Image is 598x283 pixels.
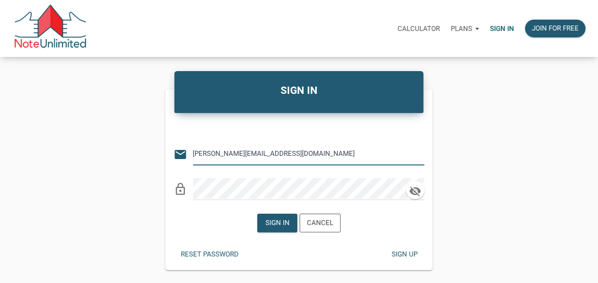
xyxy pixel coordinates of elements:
p: Calculator [398,25,440,33]
button: Cancel [300,214,341,232]
button: Sign in [257,214,297,232]
button: Reset password [174,246,245,263]
a: Calculator [392,14,445,43]
div: Sign up [391,249,417,260]
img: NoteUnlimited [14,5,87,52]
h4: SIGN IN [181,83,417,98]
div: Join for free [532,23,579,34]
a: Plans [445,14,485,43]
a: Join for free [520,14,591,43]
p: Sign in [490,25,514,33]
i: lock_outline [174,182,188,196]
button: Plans [445,15,485,42]
button: Join for free [525,20,586,37]
div: Sign in [266,218,290,228]
a: Sign in [485,14,520,43]
div: Cancel [307,218,333,228]
input: Email [193,144,411,164]
div: Reset password [181,249,239,260]
button: Sign up [384,246,424,263]
p: Plans [451,25,472,33]
i: email [174,148,188,161]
